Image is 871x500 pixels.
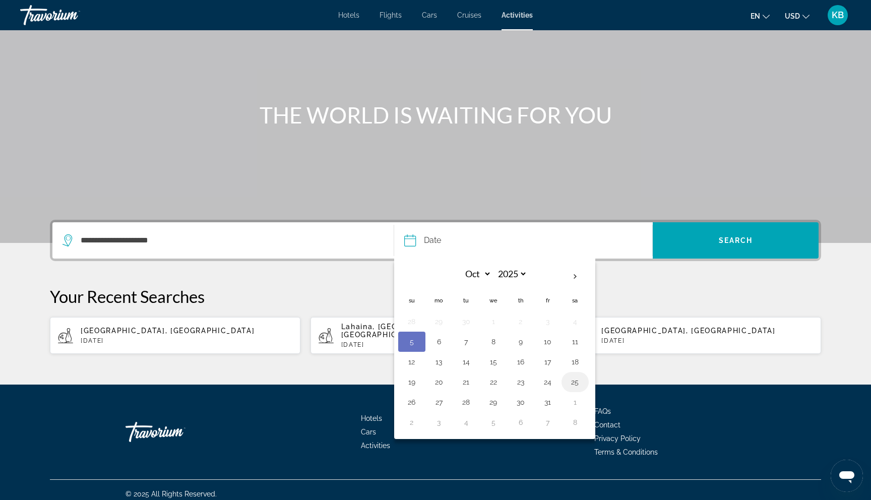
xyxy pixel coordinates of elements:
button: Day 19 [404,375,420,389]
button: Day 29 [485,395,502,409]
a: Cruises [457,11,481,19]
button: Day 1 [485,315,502,329]
a: Contact [594,421,620,429]
button: Day 8 [485,335,502,349]
a: Terms & Conditions [594,448,658,456]
span: [GEOGRAPHIC_DATA], [GEOGRAPHIC_DATA] [601,327,775,335]
a: Activities [502,11,533,19]
button: Day 1 [567,395,583,409]
button: Next month [562,265,589,288]
table: Left calendar grid [398,265,589,432]
a: Flights [380,11,402,19]
button: Day 12 [404,355,420,369]
button: Day 28 [458,395,474,409]
h1: THE WORLD IS WAITING FOR YOU [246,102,625,128]
button: Day 25 [567,375,583,389]
span: KB [832,10,844,20]
button: Day 6 [431,335,447,349]
button: Day 2 [513,315,529,329]
button: Day 21 [458,375,474,389]
a: Hotels [361,414,382,422]
button: Day 8 [567,415,583,429]
p: [DATE] [81,337,292,344]
button: Day 7 [458,335,474,349]
span: Search [719,236,753,244]
span: © 2025 All Rights Reserved. [126,490,217,498]
button: [GEOGRAPHIC_DATA], [GEOGRAPHIC_DATA][DATE] [50,317,300,354]
select: Select month [459,265,491,283]
button: Day 10 [540,335,556,349]
button: Day 30 [458,315,474,329]
button: Day 6 [513,415,529,429]
a: Hotels [338,11,359,19]
button: Day 29 [431,315,447,329]
button: Day 4 [458,415,474,429]
button: Day 24 [540,375,556,389]
span: Lahaina, [GEOGRAPHIC_DATA], [US_STATE], [GEOGRAPHIC_DATA] [341,323,518,339]
button: Day 9 [513,335,529,349]
button: Day 5 [404,335,420,349]
a: Privacy Policy [594,434,641,443]
button: Day 4 [567,315,583,329]
button: Day 14 [458,355,474,369]
button: Day 11 [567,335,583,349]
button: Day 17 [540,355,556,369]
button: Day 2 [404,415,420,429]
button: Day 27 [431,395,447,409]
a: Cars [422,11,437,19]
span: [GEOGRAPHIC_DATA], [GEOGRAPHIC_DATA] [81,327,255,335]
button: User Menu [825,5,851,26]
button: Day 15 [485,355,502,369]
button: Day 16 [513,355,529,369]
span: USD [785,12,800,20]
a: Cars [361,428,376,436]
button: Day 31 [540,395,556,409]
button: Day 28 [404,315,420,329]
button: Day 13 [431,355,447,369]
button: Search [653,222,819,259]
button: Day 22 [485,375,502,389]
button: Change language [751,9,770,23]
button: DateDate [404,222,652,259]
a: Travorium [20,2,121,28]
button: Day 3 [540,315,556,329]
button: Day 5 [485,415,502,429]
button: [GEOGRAPHIC_DATA], [GEOGRAPHIC_DATA][DATE] [571,317,821,354]
p: [DATE] [601,337,813,344]
button: Day 18 [567,355,583,369]
span: en [751,12,760,20]
iframe: Button to launch messaging window [831,460,863,492]
button: Day 26 [404,395,420,409]
button: Day 20 [431,375,447,389]
button: Change currency [785,9,810,23]
a: Go Home [126,417,226,447]
button: Lahaina, [GEOGRAPHIC_DATA], [US_STATE], [GEOGRAPHIC_DATA][DATE] [310,317,561,354]
button: Day 3 [431,415,447,429]
button: Day 30 [513,395,529,409]
p: Your Recent Searches [50,286,821,306]
input: Search destination [80,233,379,248]
div: Search widget [52,222,819,259]
select: Select year [494,265,527,283]
button: Day 7 [540,415,556,429]
p: [DATE] [341,341,553,348]
a: FAQs [594,407,611,415]
button: Day 23 [513,375,529,389]
a: Activities [361,442,390,450]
